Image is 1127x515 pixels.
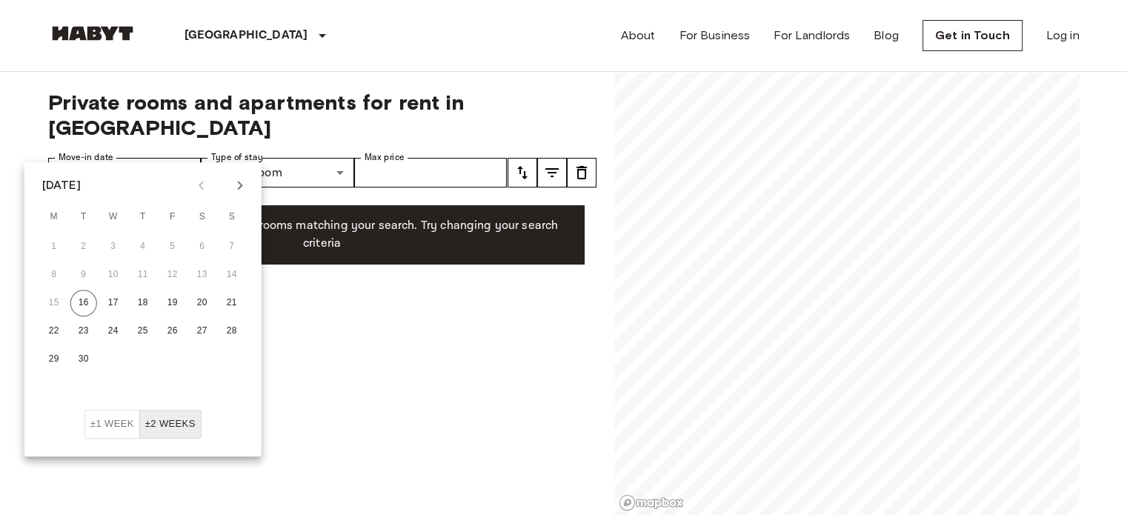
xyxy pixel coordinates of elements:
[130,202,156,232] span: Thursday
[1046,27,1080,44] a: Log in
[219,318,245,345] button: 28
[537,158,567,187] button: tune
[48,26,137,41] img: Habyt
[189,318,216,345] button: 27
[219,202,245,232] span: Sunday
[227,173,253,198] button: Next month
[184,27,308,44] p: [GEOGRAPHIC_DATA]
[41,346,67,373] button: 29
[922,20,1023,51] a: Get in Touch
[201,158,354,187] div: SharedRoom
[211,151,263,164] label: Type of stay
[70,346,97,373] button: 30
[874,27,899,44] a: Blog
[59,151,113,164] label: Move-in date
[189,202,216,232] span: Saturday
[774,27,850,44] a: For Landlords
[41,202,67,232] span: Monday
[508,158,537,187] button: tune
[619,494,684,511] a: Mapbox logo
[72,217,573,253] p: Unfortunately there are no free rooms matching your search. Try changing your search criteria
[100,202,127,232] span: Wednesday
[130,318,156,345] button: 25
[48,90,596,140] span: Private rooms and apartments for rent in [GEOGRAPHIC_DATA]
[159,202,186,232] span: Friday
[189,290,216,316] button: 20
[70,202,97,232] span: Tuesday
[41,318,67,345] button: 22
[159,290,186,316] button: 19
[139,410,202,439] button: ±2 weeks
[130,290,156,316] button: 18
[84,410,202,439] div: Move In Flexibility
[679,27,750,44] a: For Business
[219,290,245,316] button: 21
[100,290,127,316] button: 17
[84,410,140,439] button: ±1 week
[365,151,405,164] label: Max price
[70,318,97,345] button: 23
[621,27,656,44] a: About
[70,290,97,316] button: 16
[567,158,596,187] button: tune
[42,176,81,194] div: [DATE]
[159,318,186,345] button: 26
[100,318,127,345] button: 24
